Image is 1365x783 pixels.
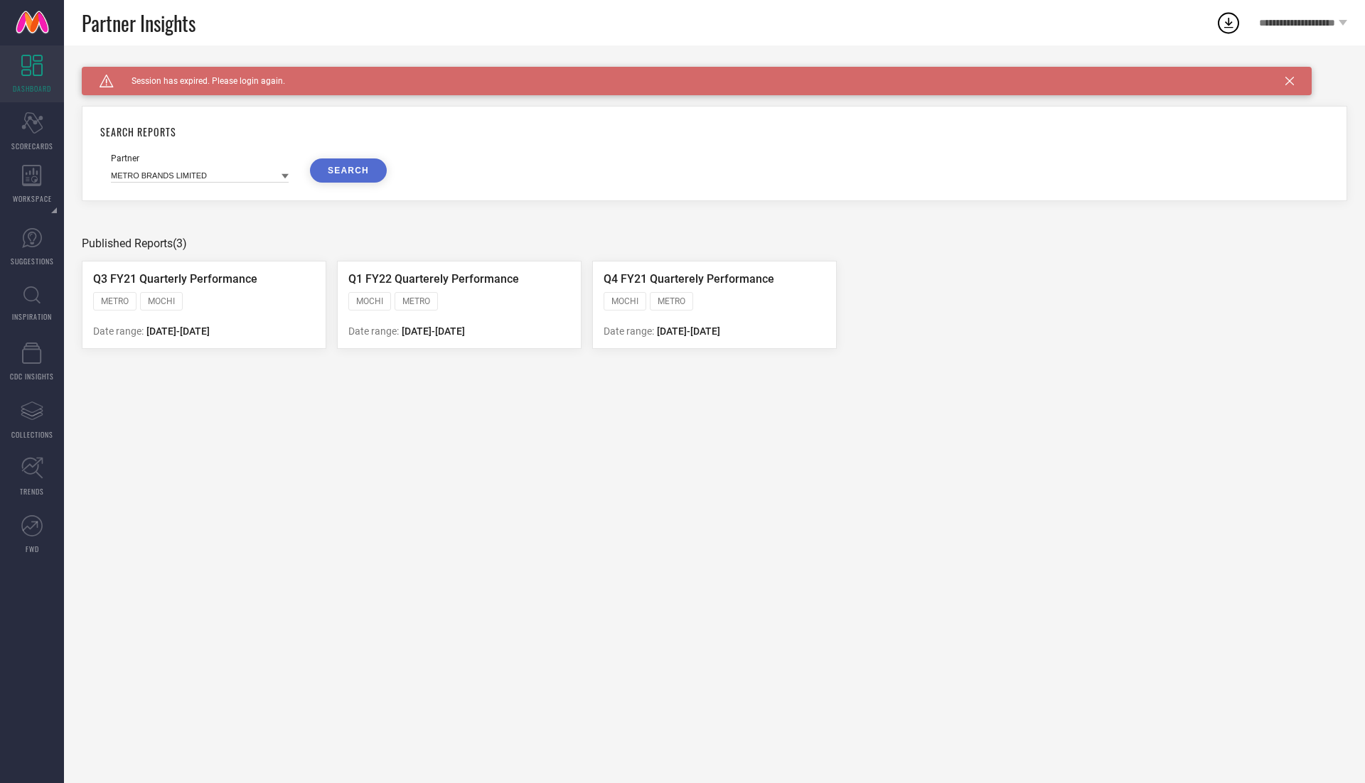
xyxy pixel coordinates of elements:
span: METRO [658,296,685,306]
span: Date range: [93,325,144,337]
span: SCORECARDS [11,141,53,151]
span: CDC INSIGHTS [10,371,54,382]
span: Q1 FY22 Quarterely Performance [348,272,519,286]
span: METRO [402,296,430,306]
span: Date range: [348,325,399,337]
button: SEARCH [310,158,387,183]
span: DASHBOARD [13,83,51,94]
span: WORKSPACE [13,193,52,204]
span: [DATE] - [DATE] [146,325,210,337]
span: INSPIRATION [12,311,52,322]
span: MOCHI [611,296,638,306]
span: FWD [26,544,39,554]
span: MOCHI [148,296,175,306]
span: TRENDS [20,486,44,497]
div: Published Reports (3) [82,237,1347,250]
span: [DATE] - [DATE] [657,325,720,337]
span: Partner Insights [82,9,196,38]
span: SUGGESTIONS [11,256,54,266]
span: COLLECTIONS [11,429,53,440]
span: MOCHI [356,296,383,306]
div: Open download list [1216,10,1241,36]
span: Q4 FY21 Quarterely Performance [604,272,774,286]
div: Partner [111,153,289,163]
span: Session has expired. Please login again. [114,76,285,86]
span: [DATE] - [DATE] [402,325,465,337]
span: Q3 FY21 Quarterly Performance [93,272,257,286]
h1: SEARCH REPORTS [100,124,1329,139]
span: Date range: [604,325,654,337]
span: METRO [101,296,129,306]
